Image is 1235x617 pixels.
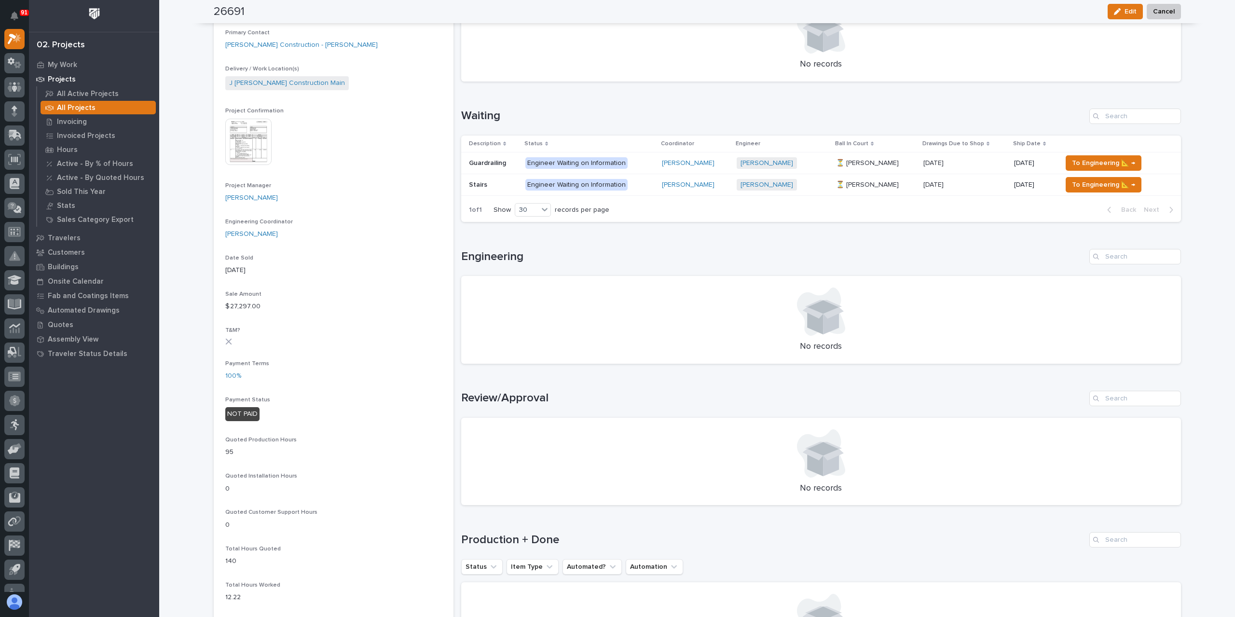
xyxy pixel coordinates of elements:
[48,61,77,69] p: My Work
[57,118,87,126] p: Invoicing
[37,213,159,226] a: Sales Category Export
[225,193,278,203] a: [PERSON_NAME]
[836,179,901,189] p: ⏳ [PERSON_NAME]
[525,179,628,191] div: Engineer Waiting on Information
[473,342,1169,352] p: No records
[662,159,714,167] a: [PERSON_NAME]
[48,248,85,257] p: Customers
[225,183,271,189] span: Project Manager
[37,101,159,114] a: All Projects
[48,75,76,84] p: Projects
[29,303,159,317] a: Automated Drawings
[1013,138,1041,149] p: Ship Date
[1089,249,1181,264] div: Search
[461,250,1085,264] h1: Engineering
[225,447,442,457] p: 95
[48,277,104,286] p: Onsite Calendar
[461,152,1181,174] tr: GuardrailingGuardrailing Engineer Waiting on Information[PERSON_NAME] [PERSON_NAME] ⏳ [PERSON_NAM...
[225,219,293,225] span: Engineering Coordinator
[29,72,159,86] a: Projects
[661,138,694,149] p: Coordinator
[225,302,442,312] p: $ 27,297.00
[225,371,241,381] a: 100%
[225,108,284,114] span: Project Confirmation
[57,132,115,140] p: Invoiced Projects
[1014,159,1055,167] p: [DATE]
[1089,532,1181,548] div: Search
[21,9,27,16] p: 91
[922,138,984,149] p: Drawings Due to Shop
[48,350,127,358] p: Traveler Status Details
[1072,157,1135,169] span: To Engineering 📐 →
[515,205,538,215] div: 30
[1066,155,1141,171] button: To Engineering 📐 →
[1099,206,1140,214] button: Back
[736,138,760,149] p: Engineer
[1089,391,1181,406] input: Search
[225,291,261,297] span: Sale Amount
[461,174,1181,195] tr: StairsStairs Engineer Waiting on Information[PERSON_NAME] [PERSON_NAME] ⏳ [PERSON_NAME]⏳ [PERSON_...
[923,179,946,189] p: [DATE]
[57,188,106,196] p: Sold This Year
[229,78,345,88] a: J [PERSON_NAME] Construction Main
[1115,206,1136,214] span: Back
[29,245,159,260] a: Customers
[461,533,1085,547] h1: Production + Done
[563,559,622,575] button: Automated?
[225,582,280,588] span: Total Hours Worked
[57,90,119,98] p: All Active Projects
[225,407,260,421] div: NOT PAID
[461,109,1085,123] h1: Waiting
[225,520,442,530] p: 0
[1089,109,1181,124] input: Search
[37,171,159,184] a: Active - By Quoted Hours
[662,181,714,189] a: [PERSON_NAME]
[48,306,120,315] p: Automated Drawings
[1153,6,1175,17] span: Cancel
[461,391,1085,405] h1: Review/Approval
[225,66,299,72] span: Delivery / Work Location(s)
[461,198,490,222] p: 1 of 1
[225,546,281,552] span: Total Hours Quoted
[29,346,159,361] a: Traveler Status Details
[473,59,1169,70] p: No records
[37,199,159,212] a: Stats
[461,559,503,575] button: Status
[37,40,85,51] div: 02. Projects
[473,483,1169,494] p: No records
[29,332,159,346] a: Assembly View
[57,146,78,154] p: Hours
[507,559,559,575] button: Item Type
[29,288,159,303] a: Fab and Coatings Items
[37,115,159,128] a: Invoicing
[57,160,133,168] p: Active - By % of Hours
[525,157,628,169] div: Engineer Waiting on Information
[29,260,159,274] a: Buildings
[48,263,79,272] p: Buildings
[29,317,159,332] a: Quotes
[4,6,25,26] button: Notifications
[225,484,442,494] p: 0
[37,87,159,100] a: All Active Projects
[1140,206,1181,214] button: Next
[741,159,793,167] a: [PERSON_NAME]
[494,206,511,214] p: Show
[1066,177,1141,192] button: To Engineering 📐 →
[48,292,129,301] p: Fab and Coatings Items
[225,255,253,261] span: Date Sold
[225,509,317,515] span: Quoted Customer Support Hours
[12,12,25,27] div: Notifications91
[37,185,159,198] a: Sold This Year
[626,559,683,575] button: Automation
[741,181,793,189] a: [PERSON_NAME]
[836,157,901,167] p: ⏳ [PERSON_NAME]
[225,437,297,443] span: Quoted Production Hours
[29,57,159,72] a: My Work
[1072,179,1135,191] span: To Engineering 📐 →
[225,361,269,367] span: Payment Terms
[37,157,159,170] a: Active - By % of Hours
[1147,4,1181,19] button: Cancel
[48,234,81,243] p: Travelers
